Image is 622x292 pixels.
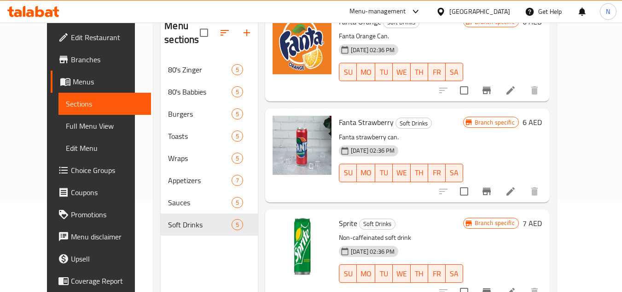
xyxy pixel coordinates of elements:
[360,166,372,179] span: MO
[232,154,243,163] span: 5
[236,22,258,44] button: Add section
[357,164,375,182] button: MO
[168,219,232,230] span: Soft Drinks
[161,147,258,169] div: Wraps5
[476,79,498,101] button: Branch-specific-item
[339,30,463,42] p: Fanta Orange Can.
[51,71,151,93] a: Menus
[347,46,398,54] span: [DATE] 02:36 PM
[396,166,407,179] span: WE
[375,164,393,182] button: TU
[66,98,144,109] span: Sections
[339,164,357,182] button: SU
[214,22,236,44] span: Sort sections
[168,131,232,142] span: Toasts
[396,66,407,79] span: WE
[232,66,243,74] span: 5
[161,191,258,214] div: Sauces5
[357,63,375,81] button: MO
[414,166,424,179] span: TH
[232,198,243,207] span: 5
[343,66,353,79] span: SU
[395,118,432,129] div: Soft Drinks
[432,267,442,280] span: FR
[232,86,243,97] div: items
[51,270,151,292] a: Coverage Report
[66,143,144,154] span: Edit Menu
[343,267,353,280] span: SU
[232,110,243,119] span: 5
[161,59,258,81] div: 80's Zinger5
[411,164,428,182] button: TH
[449,66,459,79] span: SA
[161,214,258,236] div: Soft Drinks5
[414,267,424,280] span: TH
[168,64,232,75] div: 80's Zinger
[396,267,407,280] span: WE
[393,264,411,283] button: WE
[360,267,372,280] span: MO
[164,19,200,47] h2: Menu sections
[51,248,151,270] a: Upsell
[51,203,151,226] a: Promotions
[471,219,518,227] span: Branch specific
[58,115,151,137] a: Full Menu View
[428,264,446,283] button: FR
[232,219,243,230] div: items
[359,219,395,230] div: Soft Drinks
[273,15,331,74] img: Fanta Orange
[232,64,243,75] div: items
[454,81,474,100] span: Select to update
[375,63,393,81] button: TU
[232,220,243,229] span: 5
[232,176,243,185] span: 7
[476,180,498,203] button: Branch-specific-item
[232,175,243,186] div: items
[347,247,398,256] span: [DATE] 02:36 PM
[449,267,459,280] span: SA
[349,6,406,17] div: Menu-management
[71,187,144,198] span: Coupons
[360,219,395,229] span: Soft Drinks
[71,54,144,65] span: Branches
[347,146,398,155] span: [DATE] 02:36 PM
[66,120,144,131] span: Full Menu View
[339,232,463,244] p: Non-caffeinated soft drink
[161,125,258,147] div: Toasts5
[161,55,258,239] nav: Menu sections
[396,118,431,129] span: Soft Drinks
[379,166,389,179] span: TU
[168,197,232,208] div: Sauces
[432,66,442,79] span: FR
[273,116,331,175] img: Fanta Strawberry
[454,182,474,201] span: Select to update
[343,166,353,179] span: SU
[51,26,151,48] a: Edit Restaurant
[428,164,446,182] button: FR
[411,264,428,283] button: TH
[606,6,610,17] span: N
[505,85,516,96] a: Edit menu item
[168,86,232,97] span: 80's Babbies
[51,159,151,181] a: Choice Groups
[523,180,546,203] button: delete
[523,116,542,129] h6: 6 AED
[379,267,389,280] span: TU
[168,153,232,164] span: Wraps
[73,76,144,87] span: Menus
[161,169,258,191] div: Appetizers7
[168,108,232,119] span: Burgers
[446,63,463,81] button: SA
[393,164,411,182] button: WE
[375,264,393,283] button: TU
[168,175,232,186] div: Appetizers
[71,253,144,264] span: Upsell
[161,81,258,103] div: 80's Babbies5
[360,66,372,79] span: MO
[449,166,459,179] span: SA
[449,6,510,17] div: [GEOGRAPHIC_DATA]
